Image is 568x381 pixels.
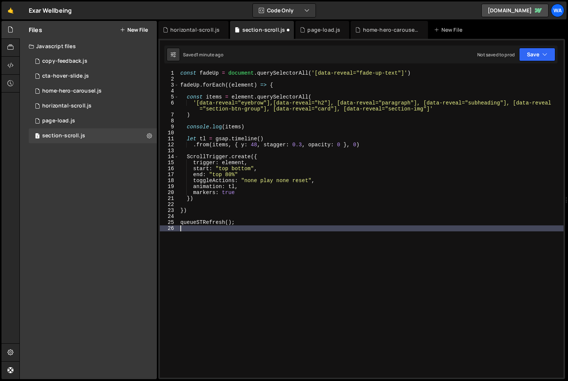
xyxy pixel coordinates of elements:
div: New File [434,26,465,34]
div: 19 [160,184,179,190]
div: 14 [160,154,179,160]
button: Save [519,48,555,61]
a: 🤙 [1,1,20,19]
div: 11 [160,136,179,142]
div: Not saved to prod [477,51,515,58]
div: 3 [160,82,179,88]
div: 4 [160,88,179,94]
div: 23 [160,207,179,213]
div: horizontal-scroll.js [170,26,220,34]
div: 1 minute ago [196,51,223,58]
div: 6 [160,100,179,112]
div: 8 [160,118,179,124]
button: Code Only [253,4,316,17]
div: 9 [160,124,179,130]
div: Saved [183,51,223,58]
div: 15 [160,160,179,166]
div: 26 [160,225,179,231]
div: horizontal-scroll.js [42,103,91,109]
div: 16122/43314.js [29,54,157,69]
div: Exar Wellbeing [29,6,72,15]
div: 7 [160,112,179,118]
div: 1 [160,70,179,76]
div: 2 [160,76,179,82]
div: section-scroll.js [242,26,285,34]
div: 17 [160,172,179,178]
div: 13 [160,148,179,154]
div: 16122/43585.js [29,84,157,99]
div: 12 [160,142,179,148]
div: home-hero-carousel.js [363,26,419,34]
div: 16122/44019.js [29,69,157,84]
button: New File [120,27,148,33]
a: [DOMAIN_NAME] [481,4,549,17]
div: 24 [160,213,179,219]
div: 25 [160,219,179,225]
div: section-scroll.js [42,132,85,139]
div: 5 [160,94,179,100]
h2: Files [29,26,42,34]
div: 16122/44105.js [29,113,157,128]
div: 16122/45954.js [29,128,157,143]
div: 21 [160,196,179,202]
div: page-load.js [42,118,75,124]
a: wa [551,4,564,17]
div: 10 [160,130,179,136]
div: 16122/45071.js [29,99,157,113]
div: 18 [160,178,179,184]
div: Javascript files [20,39,157,54]
div: copy-feedback.js [42,58,87,65]
div: cta-hover-slide.js [42,73,89,79]
div: 22 [160,202,179,207]
div: page-load.js [307,26,340,34]
div: home-hero-carousel.js [42,88,102,94]
div: 20 [160,190,179,196]
span: 1 [35,134,40,140]
div: 16 [160,166,179,172]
